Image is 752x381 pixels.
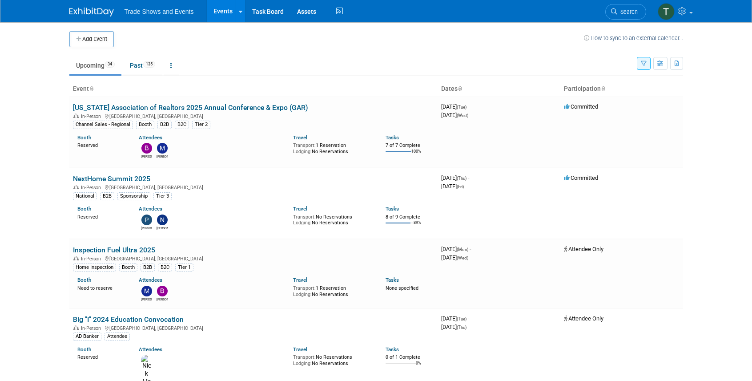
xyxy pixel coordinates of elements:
div: National [73,192,97,200]
div: Tier 3 [153,192,172,200]
span: Lodging: [293,220,312,226]
span: Trade Shows and Events [125,8,194,15]
a: Inspection Fuel Ultra 2025 [73,246,155,254]
span: None specified [386,285,418,291]
a: Attendees [139,346,162,353]
div: [GEOGRAPHIC_DATA], [GEOGRAPHIC_DATA] [73,183,434,190]
span: [DATE] [441,112,468,118]
span: (Thu) [457,176,466,181]
a: Booth [77,206,91,212]
a: NextHome Summit 2025 [73,174,150,183]
a: Travel [293,206,307,212]
div: 7 of 7 Complete [386,142,434,149]
div: Channel Sales - Regional [73,121,133,129]
a: Tasks [386,206,399,212]
img: Barbara Wilkinson [141,143,152,154]
a: Booth [77,346,91,353]
span: - [468,315,469,322]
img: Maurice Vincent [157,143,168,154]
span: (Thu) [457,325,466,330]
span: Lodging: [293,292,312,297]
span: [DATE] [441,103,469,110]
span: Committed [564,174,598,181]
a: [US_STATE] Association of Realtors 2025 Annual Conference & Expo (GAR) [73,103,308,112]
div: Nate McCombs [157,225,168,231]
img: Tiff Wagner [658,3,675,20]
a: Travel [293,134,307,141]
span: In-Person [81,113,104,119]
a: Travel [293,346,307,353]
div: Attendee [105,332,130,340]
div: Booth [119,263,137,272]
span: Transport: [293,214,316,220]
td: 0% [416,361,421,373]
div: Reserved [77,141,126,149]
a: Tasks [386,277,399,283]
img: Michael Cardillo [141,286,152,296]
span: (Mon) [457,247,468,252]
div: Michael Cardillo [141,296,152,302]
span: In-Person [81,185,104,190]
div: 1 Reservation No Reservations [293,284,372,297]
div: B2B [141,263,155,272]
div: B2C [175,121,189,129]
span: [DATE] [441,174,469,181]
a: Attendees [139,134,162,141]
th: Dates [438,81,560,97]
div: Tier 1 [175,263,193,272]
span: In-Person [81,256,104,262]
div: [GEOGRAPHIC_DATA], [GEOGRAPHIC_DATA] [73,324,434,331]
td: 89% [414,220,421,232]
td: 100% [411,149,421,161]
img: ExhibitDay [69,8,114,16]
a: Tasks [386,346,399,353]
a: Booth [77,277,91,283]
a: Sort by Start Date [458,85,462,92]
span: (Fri) [457,184,464,189]
span: - [468,174,469,181]
div: [GEOGRAPHIC_DATA], [GEOGRAPHIC_DATA] [73,255,434,262]
div: B2B [157,121,172,129]
span: Attendee Only [564,315,603,322]
span: [DATE] [441,254,468,261]
span: (Tue) [457,316,466,321]
div: 1 Reservation No Reservations [293,141,372,154]
div: Booth [136,121,154,129]
div: Bobby DeSpain [157,296,168,302]
span: (Wed) [457,113,468,118]
div: Barbara Wilkinson [141,154,152,159]
span: Lodging: [293,149,312,154]
span: Attendee Only [564,246,603,252]
div: Need to reserve [77,284,126,292]
span: [DATE] [441,246,471,252]
th: Event [69,81,438,97]
img: In-Person Event [73,325,79,330]
div: Sponsorship [117,192,150,200]
div: 0 of 1 Complete [386,354,434,361]
div: Home Inspection [73,263,116,272]
a: Tasks [386,134,399,141]
a: Booth [77,134,91,141]
div: 8 of 9 Complete [386,214,434,220]
img: Nate McCombs [157,215,168,225]
a: Sort by Participation Type [601,85,605,92]
span: Transport: [293,285,316,291]
span: [DATE] [441,324,466,330]
span: (Wed) [457,255,468,260]
div: No Reservations No Reservations [293,353,372,366]
div: AD Banker [73,332,101,340]
span: In-Person [81,325,104,331]
th: Participation [560,81,683,97]
img: In-Person Event [73,256,79,260]
img: In-Person Event [73,185,79,189]
div: B2C [158,263,172,272]
div: Peter Hannun [141,225,152,231]
img: Bobby DeSpain [157,286,168,296]
div: Maurice Vincent [157,154,168,159]
a: Attendees [139,277,162,283]
span: (Tue) [457,105,466,109]
span: - [468,103,469,110]
a: Upcoming34 [69,57,121,74]
div: Reserved [77,212,126,220]
div: B2B [100,192,114,200]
